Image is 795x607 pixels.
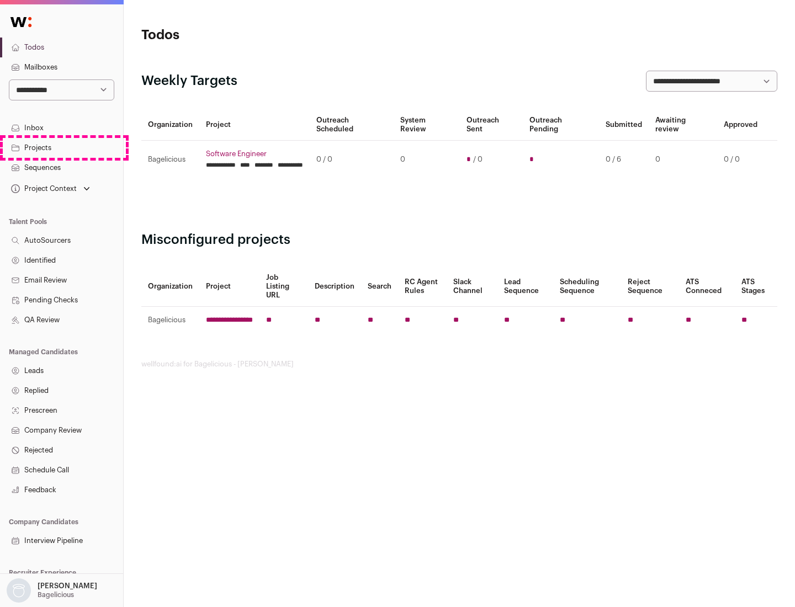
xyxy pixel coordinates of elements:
th: Submitted [599,109,649,141]
th: Scheduling Sequence [553,267,621,307]
h2: Weekly Targets [141,72,237,90]
h2: Misconfigured projects [141,231,777,249]
th: Project [199,267,259,307]
td: Bagelicious [141,141,199,179]
button: Open dropdown [9,181,92,196]
th: Reject Sequence [621,267,680,307]
img: Wellfound [4,11,38,33]
img: nopic.png [7,578,31,603]
th: System Review [394,109,459,141]
th: Organization [141,109,199,141]
button: Open dropdown [4,578,99,603]
th: Search [361,267,398,307]
th: Outreach Scheduled [310,109,394,141]
p: [PERSON_NAME] [38,582,97,590]
th: RC Agent Rules [398,267,446,307]
a: Software Engineer [206,150,303,158]
h1: Todos [141,26,353,44]
td: 0 / 0 [717,141,764,179]
th: Organization [141,267,199,307]
footer: wellfound:ai for Bagelicious - [PERSON_NAME] [141,360,777,369]
td: 0 / 6 [599,141,649,179]
th: Outreach Pending [523,109,598,141]
td: 0 [394,141,459,179]
th: Description [308,267,361,307]
td: 0 [649,141,717,179]
th: Approved [717,109,764,141]
th: Job Listing URL [259,267,308,307]
th: Lead Sequence [497,267,553,307]
th: ATS Conneced [679,267,734,307]
th: Project [199,109,310,141]
th: Outreach Sent [460,109,523,141]
div: Project Context [9,184,77,193]
th: Slack Channel [447,267,497,307]
span: / 0 [473,155,483,164]
td: 0 / 0 [310,141,394,179]
p: Bagelicious [38,590,74,599]
th: Awaiting review [649,109,717,141]
td: Bagelicious [141,307,199,334]
th: ATS Stages [735,267,777,307]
